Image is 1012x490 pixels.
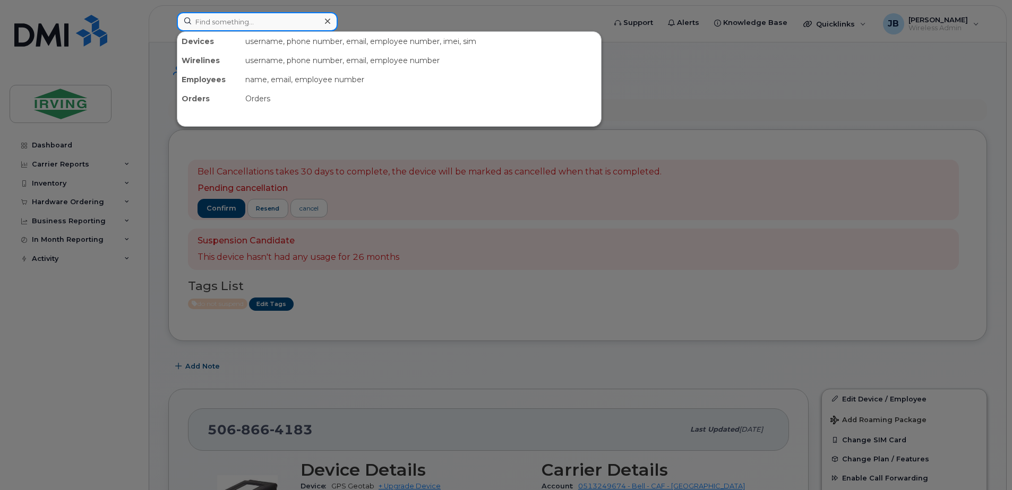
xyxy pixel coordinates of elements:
div: Orders [177,89,241,108]
div: Employees [177,70,241,89]
div: Orders [241,89,601,108]
div: Devices [177,32,241,51]
div: name, email, employee number [241,70,601,89]
div: username, phone number, email, employee number, imei, sim [241,32,601,51]
div: Wirelines [177,51,241,70]
div: username, phone number, email, employee number [241,51,601,70]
